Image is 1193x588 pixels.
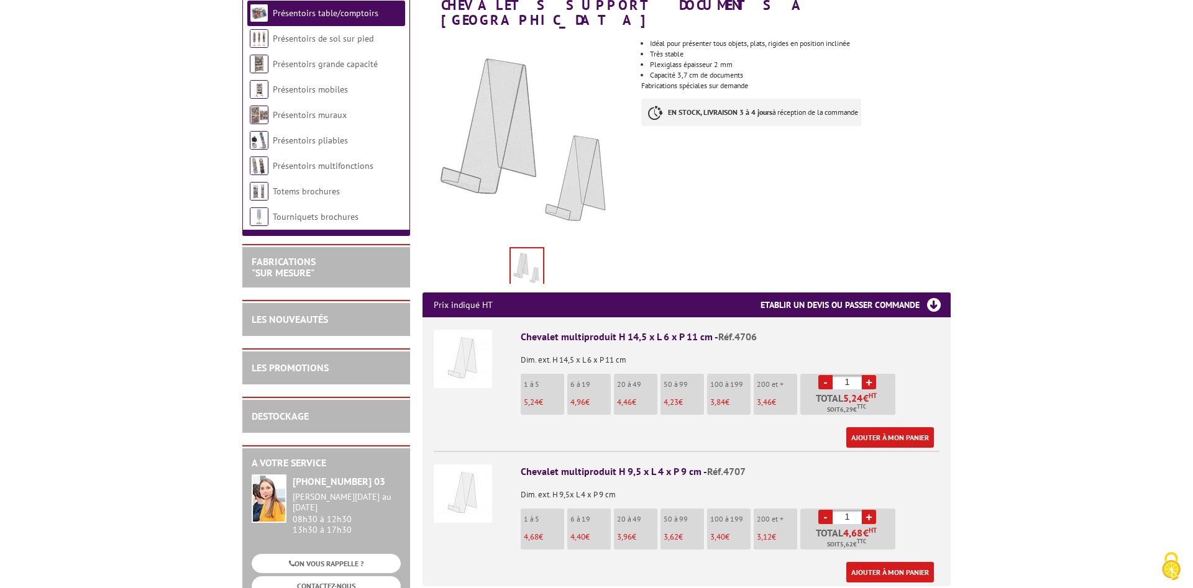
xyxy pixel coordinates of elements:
span: Réf.4707 [707,465,746,477]
p: 20 à 49 [617,515,657,523]
p: € [757,533,797,541]
span: 5,24 [843,393,863,403]
sup: TTC [857,403,866,410]
p: € [617,533,657,541]
p: Dim. ext. H 14,5 x L 6 x P 11 cm [521,347,939,364]
sup: TTC [857,538,866,545]
img: Présentoirs table/comptoirs [250,4,268,22]
sup: HT [869,391,877,400]
p: 20 à 49 [617,380,657,389]
p: 200 et + [757,515,797,523]
p: 1 à 5 [524,380,564,389]
img: Chevalet multiproduit H 14,5 x L 6 x P 11 cm [434,330,492,388]
p: € [710,398,751,407]
h3: Etablir un devis ou passer commande [761,292,951,317]
a: Ajouter à mon panier [846,427,934,448]
p: € [524,533,564,541]
img: Présentoirs multifonctions [250,156,268,175]
strong: EN STOCK, LIVRAISON 3 à 4 jours [668,107,772,117]
img: Tourniquets brochures [250,207,268,226]
img: Chevalet multiproduit H 9,5 x L 4 x P 9 cm [434,464,492,523]
li: Très stable [650,50,951,58]
p: 100 à 199 [710,380,751,389]
a: Présentoirs table/comptoirs [273,7,378,19]
img: chevalets_4707.jpg [511,248,543,287]
a: Présentoirs muraux [273,109,347,120]
p: Total [803,528,895,550]
button: Cookies (fenêtre modale) [1150,546,1193,588]
div: Fabrications spéciales sur demande [641,27,960,138]
span: 3,12 [757,531,772,542]
img: Présentoirs de sol sur pied [250,29,268,48]
span: 5,62 [840,540,853,550]
a: Présentoirs de sol sur pied [273,33,373,44]
sup: HT [869,526,877,535]
p: 50 à 99 [664,380,704,389]
a: ON VOUS RAPPELLE ? [252,554,401,573]
a: LES NOUVEAUTÉS [252,313,328,325]
span: Soit € [827,540,866,550]
img: Présentoirs pliables [250,131,268,150]
p: à réception de la commande [641,99,861,126]
p: € [617,398,657,407]
p: € [664,533,704,541]
span: 3,46 [757,397,772,407]
span: 3,84 [710,397,725,407]
img: Totems brochures [250,182,268,201]
p: Prix indiqué HT [434,292,493,317]
p: Dim. ext. H 9,5x L 4 x P 9 cm [521,482,939,499]
span: Réf.4706 [718,330,757,343]
span: 3,96 [617,531,632,542]
h2: A votre service [252,458,401,469]
div: [PERSON_NAME][DATE] au [DATE] [293,492,401,513]
li: Capacité 3,7 cm de documents [650,71,951,79]
p: 6 à 19 [570,515,611,523]
img: Présentoirs muraux [250,106,268,124]
a: Totems brochures [273,186,340,197]
p: 200 et + [757,380,797,389]
div: Chevalet multiproduit H 9,5 x L 4 x P 9 cm - [521,464,939,479]
a: Tourniquets brochures [273,211,359,222]
a: Présentoirs pliables [273,135,348,146]
span: Soit € [827,405,866,415]
p: € [524,398,564,407]
p: 6 à 19 [570,380,611,389]
img: chevalets_4707.jpg [423,34,632,243]
p: 50 à 99 [664,515,704,523]
p: 1 à 5 [524,515,564,523]
a: Présentoirs multifonctions [273,160,373,171]
span: € [863,393,869,403]
strong: [PHONE_NUMBER] 03 [293,475,385,487]
a: - [818,510,833,524]
span: 4,23 [664,397,679,407]
a: DESTOCKAGE [252,410,309,422]
li: Plexiglass épaisseur 2 mm [650,61,951,68]
span: 4,68 [524,531,539,542]
span: 3,62 [664,531,679,542]
img: Présentoirs grande capacité [250,55,268,73]
span: 4,46 [617,397,632,407]
a: + [862,375,876,389]
a: - [818,375,833,389]
span: 4,96 [570,397,585,407]
p: € [664,398,704,407]
a: FABRICATIONS"Sur Mesure" [252,255,316,279]
p: € [570,533,611,541]
span: 4,40 [570,531,585,542]
img: widget-service.jpg [252,474,286,523]
p: € [757,398,797,407]
a: Ajouter à mon panier [846,562,934,582]
a: Présentoirs grande capacité [273,58,378,70]
a: LES PROMOTIONS [252,361,329,374]
li: Idéal pour présenter tous objets, plats, rigides en position inclinée [650,40,951,47]
img: Présentoirs mobiles [250,80,268,99]
p: € [710,533,751,541]
div: Chevalet multiproduit H 14,5 x L 6 x P 11 cm - [521,330,939,344]
img: Cookies (fenêtre modale) [1156,551,1187,582]
p: Total [803,393,895,415]
div: 08h30 à 12h30 13h30 à 17h30 [293,492,401,535]
p: 100 à 199 [710,515,751,523]
a: + [862,510,876,524]
span: € [863,528,869,538]
span: 3,40 [710,531,725,542]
